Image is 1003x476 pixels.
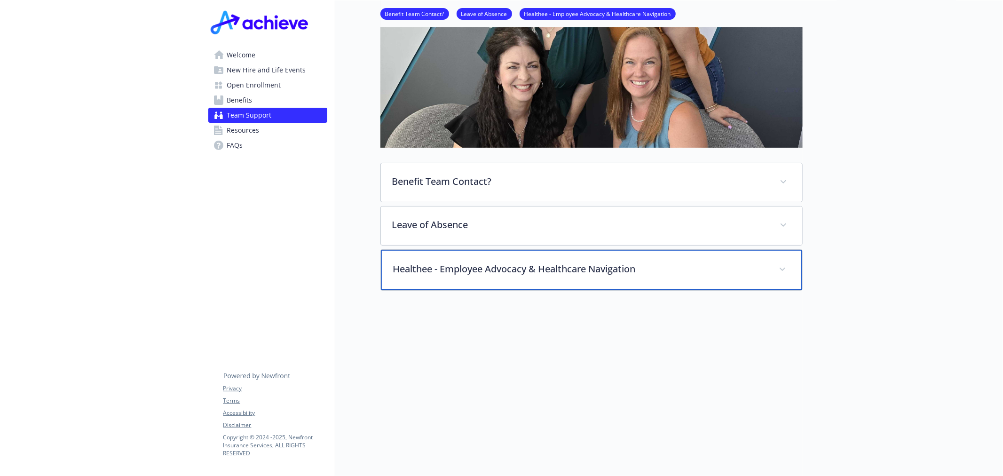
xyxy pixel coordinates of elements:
[208,63,327,78] a: New Hire and Life Events
[223,433,327,457] p: Copyright © 2024 - 2025 , Newfront Insurance Services, ALL RIGHTS RESERVED
[223,384,327,393] a: Privacy
[393,262,767,276] p: Healthee - Employee Advocacy & Healthcare Navigation
[227,93,253,108] span: Benefits
[381,250,802,290] div: Healthee - Employee Advocacy & Healthcare Navigation
[208,48,327,63] a: Welcome
[208,138,327,153] a: FAQs
[208,78,327,93] a: Open Enrollment
[227,123,260,138] span: Resources
[208,123,327,138] a: Resources
[381,163,802,202] div: Benefit Team Contact?
[227,48,256,63] span: Welcome
[457,9,512,18] a: Leave of Absence
[227,108,272,123] span: Team Support
[223,409,327,417] a: Accessibility
[223,397,327,405] a: Terms
[227,78,281,93] span: Open Enrollment
[208,93,327,108] a: Benefits
[208,108,327,123] a: Team Support
[223,421,327,429] a: Disclaimer
[392,218,768,232] p: Leave of Absence
[227,138,243,153] span: FAQs
[392,175,768,189] p: Benefit Team Contact?
[520,9,676,18] a: Healthee - Employee Advocacy & Healthcare Navigation
[381,206,802,245] div: Leave of Absence
[380,9,449,18] a: Benefit Team Contact?
[227,63,306,78] span: New Hire and Life Events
